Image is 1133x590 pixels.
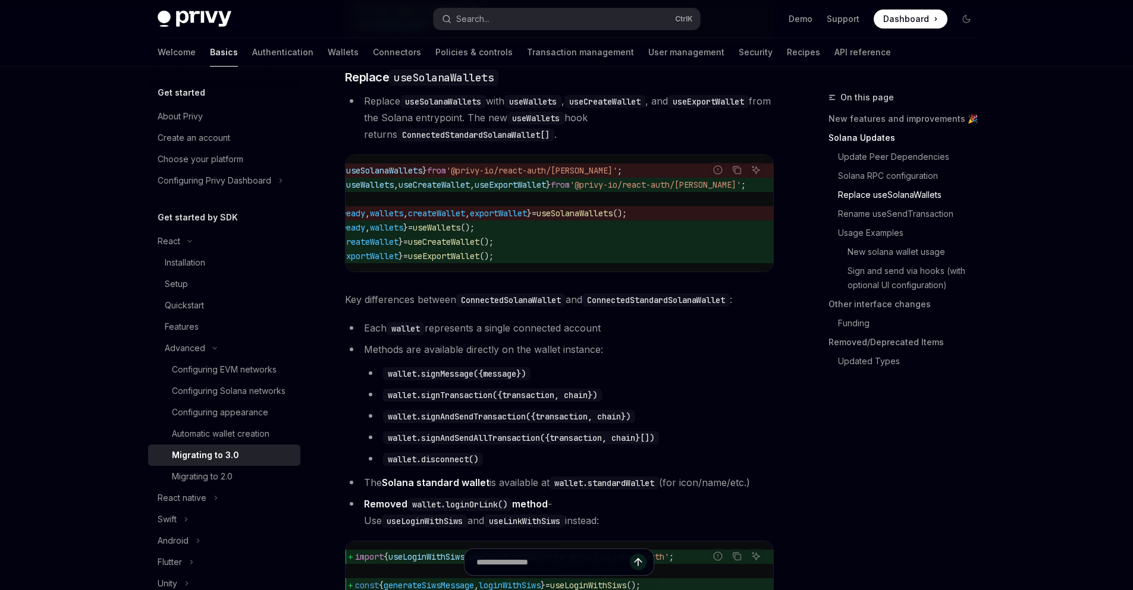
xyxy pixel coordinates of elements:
a: Replace useSolanaWallets [828,185,986,204]
span: (); [479,236,494,247]
div: React native [158,491,206,505]
code: useExportWallet [668,95,749,108]
button: Toggle Android section [148,530,300,551]
a: Sign and send via hooks (with optional UI configuration) [828,261,986,295]
a: Installation [148,252,300,273]
a: Authentication [252,38,313,67]
a: Rename useSendTransaction [828,204,986,223]
span: , [470,179,475,190]
span: = [403,236,408,247]
div: Android [158,534,189,548]
button: Ask AI [748,162,764,178]
code: wallet.disconnect() [383,453,483,466]
button: Toggle Flutter section [148,551,300,573]
a: About Privy [148,106,300,127]
span: ready [341,208,365,219]
span: Replace [345,69,499,86]
div: Create an account [158,131,230,145]
button: Toggle dark mode [957,10,976,29]
a: Funding [828,314,986,333]
span: = [408,222,413,233]
div: Swift [158,512,177,526]
code: wallet.loginOrLink() [407,498,512,511]
li: Methods are available directly on the wallet instance: [345,341,774,467]
code: useLoginWithSiws [382,515,467,528]
button: Copy the contents from the code block [729,162,745,178]
div: Configuring Solana networks [172,384,285,398]
a: New features and improvements 🎉 [828,109,986,128]
a: Choose your platform [148,149,300,170]
button: Toggle Swift section [148,509,300,530]
a: Update Peer Dependencies [828,147,986,166]
code: wallet.signTransaction({transaction, chain}) [383,389,602,402]
code: useSolanaWallets [389,70,498,86]
span: (); [460,222,475,233]
input: Ask a question... [476,549,630,575]
a: Security [739,38,773,67]
div: Quickstart [165,298,204,313]
span: , [403,208,408,219]
span: '@privy-io/react-auth/[PERSON_NAME]' [446,165,617,176]
span: from [427,165,446,176]
code: useWallets [507,112,564,125]
a: Configuring EVM networks [148,359,300,380]
div: Configuring appearance [172,405,268,419]
span: from [551,179,570,190]
a: Basics [210,38,238,67]
span: useSolanaWallets [346,165,422,176]
button: Toggle Advanced section [148,337,300,359]
span: useWallets [413,222,460,233]
code: wallet.signAndSendAllTransaction({transaction, chain}[]) [383,431,659,444]
div: Choose your platform [158,152,243,166]
span: } [398,251,403,261]
a: Automatic wallet creation [148,423,300,444]
a: API reference [834,38,891,67]
span: exportWallet [470,208,527,219]
span: useSolanaWallets [536,208,613,219]
div: Automatic wallet creation [172,427,269,441]
span: useExportWallet [408,251,479,261]
a: Usage Examples [828,223,986,242]
span: On this page [840,90,894,105]
a: Create an account [148,127,300,149]
span: exportWallet [341,251,398,261]
span: } [527,208,532,219]
div: React [158,234,180,248]
h5: Get started by SDK [158,210,238,225]
span: = [532,208,536,219]
span: useExportWallet [475,179,546,190]
div: Advanced [165,341,205,355]
a: Dashboard [874,10,947,29]
code: wallet.signMessage({message}) [383,367,531,380]
a: Solana Updates [828,128,986,147]
span: } [546,179,551,190]
span: createWallet [408,208,465,219]
span: ; [617,165,622,176]
span: useWallets [346,179,394,190]
li: - Use and instead: [345,496,774,529]
a: Welcome [158,38,196,67]
li: Replace with , , and from the Solana entrypoint. The new hook returns . [345,93,774,143]
div: Flutter [158,555,182,569]
span: useCreateWallet [408,236,479,247]
div: Configuring EVM networks [172,362,277,377]
code: wallet.signAndSendTransaction({transaction, chain}) [383,410,635,423]
div: Configuring Privy Dashboard [158,173,271,188]
span: } [398,236,403,247]
button: Send message [630,554,646,570]
code: wallet [387,322,425,335]
li: The is available at (for icon/name/etc.) [345,474,774,491]
div: Installation [165,255,205,270]
code: ConnectedStandardSolanaWallet [582,294,730,307]
a: Updated Types [828,352,986,371]
span: , [365,208,370,219]
span: '@privy-io/react-auth/[PERSON_NAME]' [570,179,741,190]
span: createWallet [341,236,398,247]
h5: Get started [158,86,205,100]
a: User management [648,38,724,67]
a: Migrating to 2.0 [148,466,300,487]
span: , [465,208,470,219]
span: } [403,222,408,233]
a: Solana standard wallet [382,477,489,489]
code: useCreateWallet [564,95,645,108]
